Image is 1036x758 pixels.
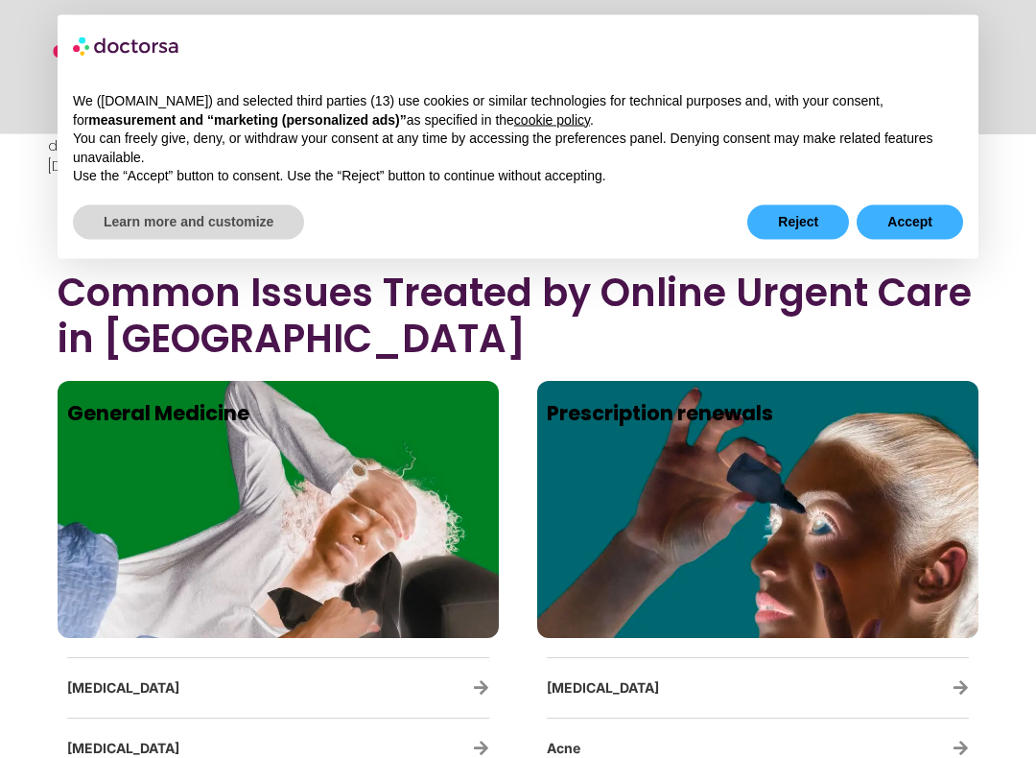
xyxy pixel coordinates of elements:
[67,391,489,438] h2: General Medicine
[547,741,580,757] span: Acne
[547,391,969,438] h2: Prescription renewals
[67,680,179,697] a: [MEDICAL_DATA]
[514,112,590,128] a: cookie policy
[73,167,963,186] p: Use the “Accept” button to consent. Use the “Reject” button to continue without accepting.
[73,92,963,130] p: We ([DOMAIN_NAME]) and selected third parties (13) use cookies or similar technologies for techni...
[88,112,406,128] strong: measurement and “marketing (personalized ads)”
[58,271,978,363] h2: Common Issues Treated by Online Urgent Care in [GEOGRAPHIC_DATA]
[67,741,179,757] a: [MEDICAL_DATA]
[73,130,963,167] p: You can freely give, deny, or withdraw your consent at any time by accessing the preferences pane...
[747,205,849,240] button: Reject
[473,741,489,757] a: Vaginal Yeast Infections
[473,680,489,697] a: Urinary Tract Infections
[73,205,304,240] button: Learn more and customize
[857,205,963,240] button: Accept
[73,31,180,61] img: logo
[547,680,659,697] span: [MEDICAL_DATA]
